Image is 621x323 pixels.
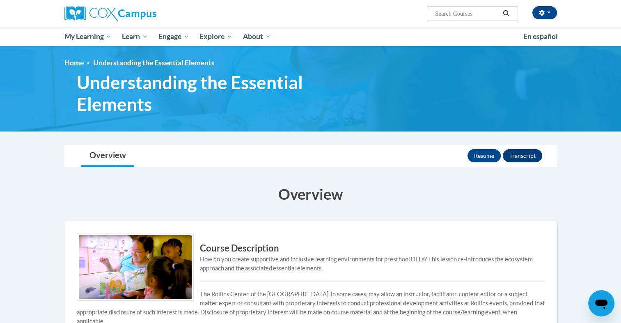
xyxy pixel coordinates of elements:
[588,290,614,316] iframe: Button to launch messaging window
[122,32,148,42] span: Learn
[77,233,194,301] img: Course logo image
[64,32,111,42] span: My Learning
[199,32,232,42] span: Explore
[52,27,569,46] div: Main menu
[64,6,220,21] a: Cox Campus
[518,28,563,45] a: En español
[434,9,500,18] input: Search Courses
[93,58,215,67] span: Understanding the Essential Elements
[81,145,134,167] a: Overview
[117,27,153,46] a: Learn
[77,72,360,115] span: Understanding the Essential Elements
[153,27,195,46] a: Engage
[532,6,557,19] button: Account Settings
[194,27,238,46] a: Explore
[64,58,84,67] a: Home
[64,184,557,204] h3: Overview
[500,9,512,18] button: Search
[523,32,558,41] span: En español
[503,149,542,162] button: Transcript
[59,27,117,46] a: My Learning
[467,149,501,162] button: Resume
[77,242,545,255] h3: Course Description
[77,255,545,273] div: How do you create supportive and inclusive learning environments for preschool DLLs? This lesson ...
[158,32,189,42] span: Engage
[243,32,271,42] span: About
[64,6,156,21] img: Cox Campus
[238,27,276,46] a: About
